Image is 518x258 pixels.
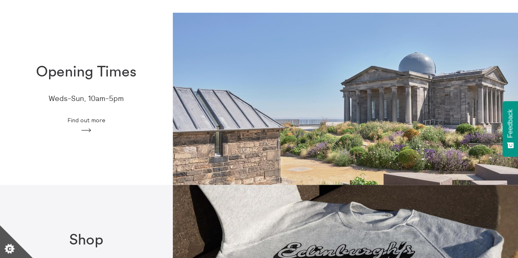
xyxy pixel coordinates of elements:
[69,232,103,249] h1: Shop
[507,109,514,138] span: Feedback
[36,64,136,81] h1: Opening Times
[68,117,105,123] span: Find out more
[49,94,124,103] p: Weds-Sun, 10am-5pm
[173,13,518,185] img: Collective Gallery 2019 Photo Tom Nolan 236 2
[502,101,518,157] button: Feedback - Show survey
